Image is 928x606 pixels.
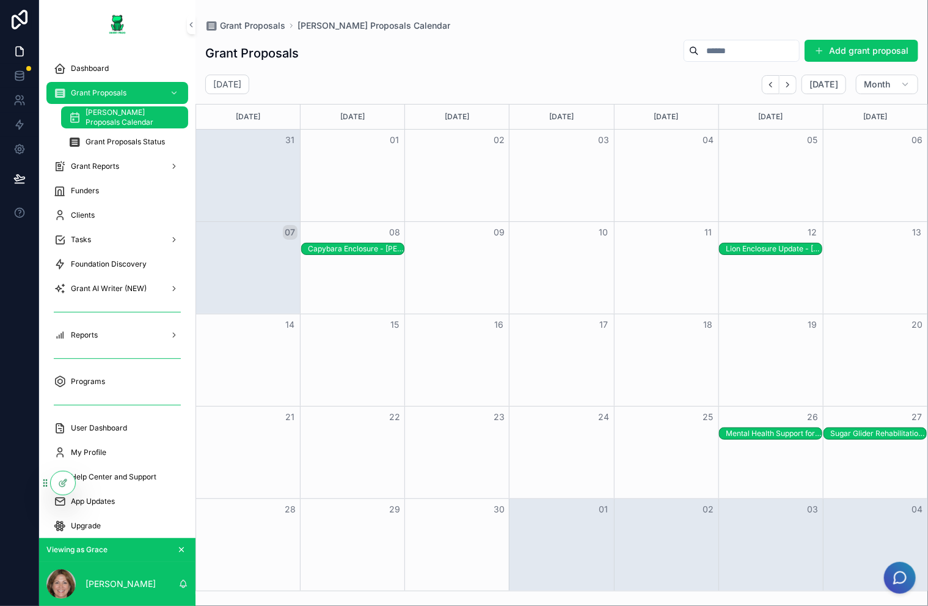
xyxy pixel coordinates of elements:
button: 18 [701,317,715,332]
span: Upgrade [71,521,101,531]
a: Grant Proposals Status [61,131,188,153]
span: Grant Proposals Status [86,137,165,147]
a: [PERSON_NAME] Proposals Calendar [298,20,450,32]
button: 04 [910,502,924,517]
a: Dashboard [46,57,188,79]
button: 05 [805,133,820,147]
div: scrollable content [39,49,195,538]
button: 01 [387,133,402,147]
div: [DATE] [407,105,507,129]
button: 20 [910,317,924,332]
h1: Grant Proposals [205,45,299,62]
button: 03 [596,133,611,147]
span: [PERSON_NAME] Proposals Calendar [86,108,176,127]
span: Programs [71,377,105,386]
a: [PERSON_NAME] Proposals Calendar [61,106,188,128]
button: 31 [283,133,298,147]
a: Upgrade [46,515,188,537]
button: 15 [387,317,402,332]
button: Add grant proposal [805,40,918,62]
span: Grant AI Writer (NEW) [71,284,147,294]
button: 21 [283,410,298,424]
button: Back [762,75,780,94]
button: 26 [805,410,820,424]
button: [DATE] [802,75,846,94]
span: Grant Proposals [71,88,126,98]
span: Viewing as Grace [46,545,108,555]
a: Grant Proposals [205,20,285,32]
div: Lion Enclosure Update - [PERSON_NAME] Family Foundation* [726,244,822,254]
img: App logo [108,15,127,34]
div: Mental Health Support for Youth* - Spring Valley Community Foundation [726,429,822,438]
div: Capybara Enclosure - [PERSON_NAME] and [PERSON_NAME] Foundation [308,244,404,254]
div: [DATE] [511,105,612,129]
div: [DATE] [198,105,298,129]
a: Grant Proposals [46,82,188,104]
button: 14 [283,317,298,332]
span: Grant Reports [71,161,119,171]
span: User Dashboard [71,423,127,433]
button: 28 [283,502,298,517]
div: [DATE] [616,105,717,129]
span: App Updates [71,497,115,506]
button: 27 [910,410,924,424]
button: 25 [701,410,715,424]
div: Sugar Glider Rehabilitation - [PERSON_NAME] Family Foundation* [830,429,926,438]
button: 02 [492,133,506,147]
a: Tasks [46,229,188,251]
button: 23 [492,410,506,424]
button: 02 [701,502,715,517]
button: 11 [701,225,715,240]
button: 12 [805,225,820,240]
button: 16 [492,317,506,332]
button: 17 [596,317,611,332]
button: 09 [492,225,506,240]
span: Grant Proposals [220,20,285,32]
a: Funders [46,180,188,202]
p: [PERSON_NAME] [86,578,156,590]
button: 08 [387,225,402,240]
a: Programs [46,371,188,393]
span: Tasks [71,235,91,245]
div: [DATE] [825,105,926,129]
a: My Profile [46,442,188,464]
span: Month [864,79,891,90]
a: Clients [46,204,188,226]
a: Reports [46,324,188,346]
div: Capybara Enclosure - Mark and Julie Anders Foundation [308,243,404,254]
button: 03 [805,502,820,517]
span: My Profile [71,448,106,457]
span: Reports [71,330,98,340]
button: 24 [596,410,611,424]
div: Month View [195,104,928,591]
button: 10 [596,225,611,240]
button: 19 [805,317,820,332]
button: 04 [701,133,715,147]
div: Mental Health Support for Youth* - Spring Valley Community Foundation [726,428,822,439]
div: Lion Enclosure Update - Cori Family Foundation* [726,243,822,254]
span: [DATE] [809,79,838,90]
div: [DATE] [302,105,403,129]
h2: [DATE] [213,78,241,91]
button: Month [856,75,918,94]
button: Next [780,75,797,94]
a: App Updates [46,490,188,512]
button: 07 [283,225,298,240]
button: 29 [387,502,402,517]
span: Foundation Discovery [71,259,147,269]
div: [DATE] [721,105,821,129]
a: Foundation Discovery [46,253,188,275]
button: 30 [492,502,506,517]
span: Funders [71,186,99,196]
button: 06 [910,133,924,147]
button: 01 [596,502,611,517]
button: 13 [910,225,924,240]
a: User Dashboard [46,417,188,439]
button: 22 [387,410,402,424]
a: Grant AI Writer (NEW) [46,278,188,300]
a: Grant Reports [46,155,188,177]
span: Clients [71,210,95,220]
span: Help Center and Support [71,472,156,482]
